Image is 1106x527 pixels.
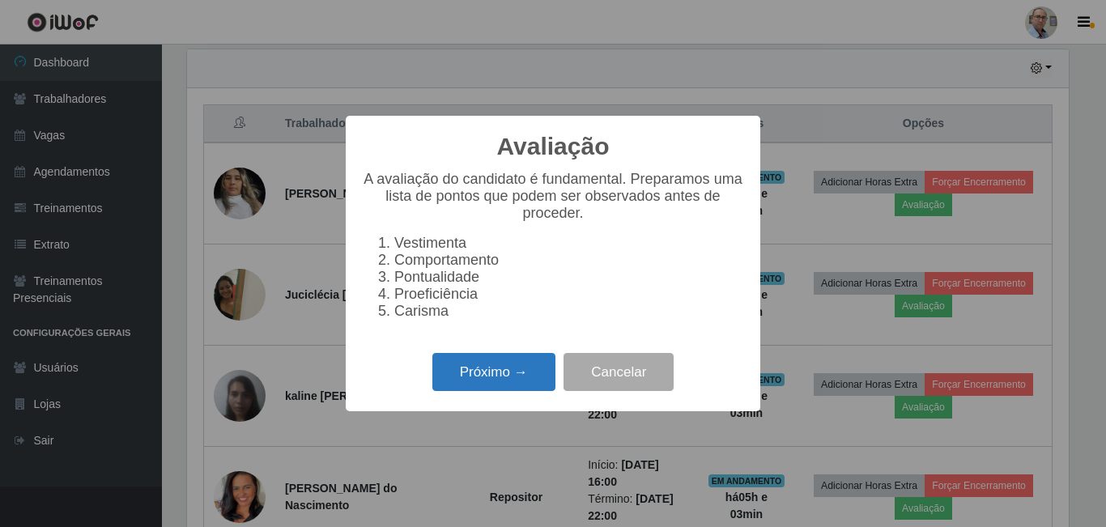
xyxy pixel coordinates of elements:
li: Pontualidade [394,269,744,286]
button: Próximo → [432,353,555,391]
button: Cancelar [564,353,674,391]
li: Proeficiência [394,286,744,303]
p: A avaliação do candidato é fundamental. Preparamos uma lista de pontos que podem ser observados a... [362,171,744,222]
li: Vestimenta [394,235,744,252]
li: Comportamento [394,252,744,269]
li: Carisma [394,303,744,320]
h2: Avaliação [497,132,610,161]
